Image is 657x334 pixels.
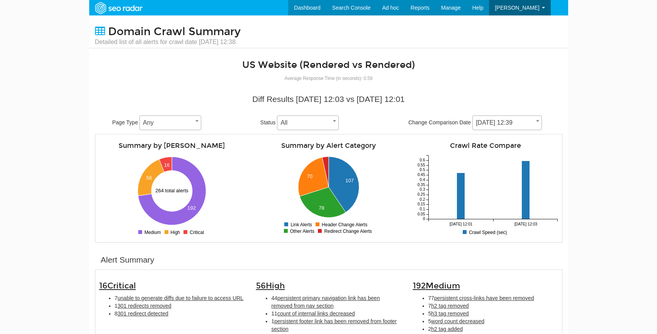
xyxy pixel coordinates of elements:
[266,281,285,291] span: High
[101,254,154,266] div: Alert Summary
[139,115,201,130] span: Any
[272,310,401,317] li: 11
[423,217,425,221] tspan: 0
[428,317,558,325] li: 5
[419,198,425,202] tspan: 0.2
[107,281,136,291] span: Critical
[272,317,401,333] li: 1
[431,326,463,332] span: h2 tag added
[277,310,355,317] span: count of internal links decreased
[101,93,557,105] div: Diff Results [DATE] 12:03 vs [DATE] 12:01
[115,294,244,302] li: 7
[112,119,138,125] span: Page Type
[472,5,484,11] span: Help
[418,193,425,197] tspan: 0.25
[413,281,460,291] span: 192
[99,281,136,291] span: 16
[242,59,415,71] a: US Website (Rendered vs Rendered)
[428,294,558,302] li: 77
[272,294,401,310] li: 44
[332,5,371,11] span: Search Console
[140,117,201,128] span: Any
[418,202,425,207] tspan: 0.15
[418,212,425,217] tspan: 0.05
[256,142,401,149] h4: Summary by Alert Category
[408,119,471,125] span: Change Comparison Date
[108,25,241,38] span: Domain Crawl Summary
[256,281,285,291] span: 56
[382,5,399,11] span: Ad hoc
[514,222,537,226] tspan: [DATE] 12:03
[277,117,338,128] span: All
[418,173,425,177] tspan: 0.45
[413,142,558,149] h4: Crawl Rate Compare
[431,318,484,324] span: word count decreased
[431,303,469,309] span: h2 tag removed
[472,115,542,130] span: 09/18/2025 12:39
[117,303,171,309] span: 301 redirects removed
[428,325,558,333] li: 2
[418,163,425,168] tspan: 0.55
[495,5,539,11] span: [PERSON_NAME]
[419,188,425,192] tspan: 0.3
[419,168,425,172] tspan: 0.5
[99,142,244,149] h4: Summary by [PERSON_NAME]
[117,295,243,301] span: unable to generate diffs due to failure to access URL
[428,302,558,310] li: 7
[419,158,425,163] tspan: 0.6
[260,119,276,125] span: Status
[434,295,534,301] span: persistent cross-links have been removed
[449,222,472,226] tspan: [DATE] 12:01
[419,178,425,182] tspan: 0.4
[418,183,425,187] tspan: 0.35
[272,295,380,309] span: persistent primary navigation link has been removed from nav section
[473,117,542,128] span: 09/18/2025 12:39
[117,310,168,317] span: 301 redirect detected
[272,318,397,332] span: persistent footer link has been removed from footer section
[115,302,244,310] li: 1
[431,310,469,317] span: h3 tag removed
[441,5,461,11] span: Manage
[277,115,339,130] span: All
[115,310,244,317] li: 8
[419,207,425,212] tspan: 0.1
[95,38,241,46] small: Detailed list of all alerts for crawl date [DATE] 12:38.
[92,1,145,15] img: SEORadar
[285,76,373,81] small: Average Response Time (in seconds): 0.59
[411,5,430,11] span: Reports
[426,281,460,291] span: Medium
[155,188,188,193] text: 264 total alerts
[428,310,558,317] li: 5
